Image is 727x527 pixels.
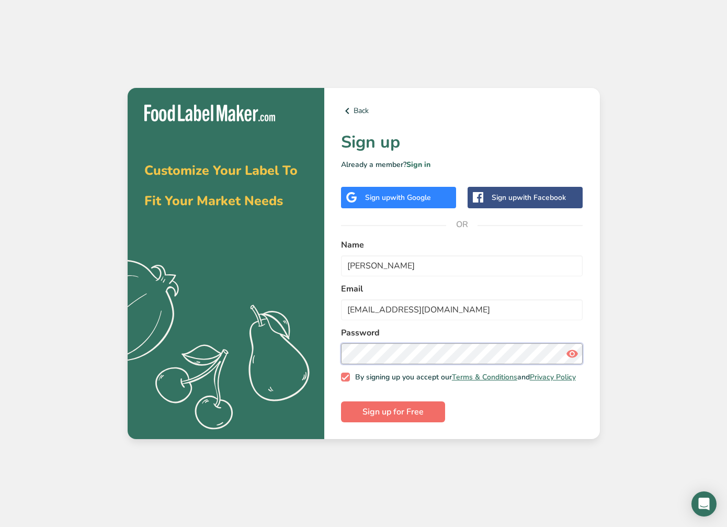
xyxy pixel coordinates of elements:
span: Customize Your Label To Fit Your Market Needs [144,162,298,210]
button: Sign up for Free [341,401,445,422]
img: Food Label Maker [144,105,275,122]
span: OR [446,209,478,240]
div: Sign up [492,192,566,203]
h1: Sign up [341,130,583,155]
a: Back [341,105,583,117]
p: Already a member? [341,159,583,170]
span: with Facebook [517,193,566,203]
div: Open Intercom Messenger [691,491,717,517]
label: Password [341,327,583,339]
span: By signing up you accept our and [350,373,576,382]
input: John Doe [341,255,583,276]
span: Sign up for Free [362,406,424,418]
div: Sign up [365,192,431,203]
a: Sign in [406,160,430,170]
input: email@example.com [341,299,583,320]
label: Name [341,239,583,251]
span: with Google [390,193,431,203]
label: Email [341,283,583,295]
a: Privacy Policy [530,372,576,382]
a: Terms & Conditions [452,372,517,382]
